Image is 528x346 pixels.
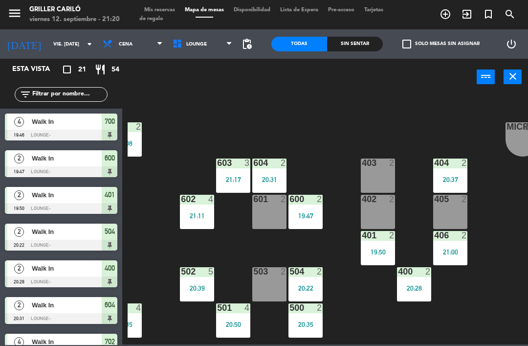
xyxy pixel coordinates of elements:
[462,195,467,204] div: 2
[327,37,383,51] div: Sin sentar
[32,116,102,127] span: Walk In
[186,42,207,47] span: LOUNGE
[7,6,22,21] i: menu
[241,38,253,50] span: pending_actions
[506,38,517,50] i: power_settings_new
[477,69,495,84] button: power_input
[253,267,254,276] div: 503
[402,40,411,48] span: check_box_outline_blank
[398,267,398,276] div: 400
[105,262,115,274] span: 400
[208,195,214,204] div: 4
[244,303,250,312] div: 4
[456,6,478,23] span: WALK IN
[78,64,86,75] span: 21
[20,89,31,100] i: filter_list
[139,7,180,13] span: Mis reservas
[507,70,519,82] i: close
[14,117,24,127] span: 4
[229,7,275,13] span: Disponibilidad
[111,64,119,75] span: 54
[14,190,24,200] span: 2
[317,303,323,312] div: 2
[217,159,218,167] div: 603
[462,159,467,167] div: 2
[119,42,132,47] span: Cena
[32,227,102,237] span: Walk In
[253,195,254,204] div: 601
[180,285,214,292] div: 20:39
[281,159,286,167] div: 2
[397,285,431,292] div: 20:28
[32,190,102,200] span: Walk In
[208,267,214,276] div: 5
[244,159,250,167] div: 3
[14,227,24,237] span: 2
[105,152,115,164] span: 600
[216,176,250,183] div: 21:17
[180,7,229,13] span: Mapa de mesas
[136,303,142,312] div: 4
[275,7,323,13] span: Lista de Espera
[32,263,102,274] span: Walk In
[61,64,73,75] i: crop_square
[105,115,115,127] span: 700
[504,69,522,84] button: close
[7,6,22,24] button: menu
[425,267,431,276] div: 2
[288,285,323,292] div: 20:22
[105,189,115,201] span: 401
[271,37,327,51] div: Todas
[281,195,286,204] div: 2
[433,249,467,255] div: 21:00
[14,264,24,274] span: 2
[483,8,494,20] i: turned_in_not
[217,303,218,312] div: 501
[461,8,473,20] i: exit_to_app
[317,267,323,276] div: 2
[32,153,102,163] span: Walk In
[180,212,214,219] div: 21:11
[478,6,499,23] span: Reserva especial
[29,5,120,15] div: Griller Cariló
[84,38,95,50] i: arrow_drop_down
[434,159,435,167] div: 404
[389,231,395,240] div: 2
[499,6,521,23] span: BUSCAR
[94,64,106,75] i: restaurant
[252,176,286,183] div: 20:31
[281,267,286,276] div: 2
[216,321,250,328] div: 20:50
[440,8,451,20] i: add_circle_outline
[434,195,435,204] div: 405
[361,249,395,255] div: 19:50
[402,40,480,48] label: Solo mesas sin asignar
[32,300,102,310] span: Walk In
[5,64,70,75] div: Esta vista
[253,159,254,167] div: 604
[136,122,142,131] div: 2
[14,300,24,310] span: 2
[462,231,467,240] div: 2
[480,70,492,82] i: power_input
[288,321,323,328] div: 20:35
[389,159,395,167] div: 2
[105,299,115,311] span: 604
[29,15,120,24] div: viernes 12. septiembre - 21:20
[504,8,516,20] i: search
[288,212,323,219] div: 19:47
[433,176,467,183] div: 20:37
[434,231,435,240] div: 406
[323,7,359,13] span: Pre-acceso
[317,195,323,204] div: 2
[105,226,115,237] span: 504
